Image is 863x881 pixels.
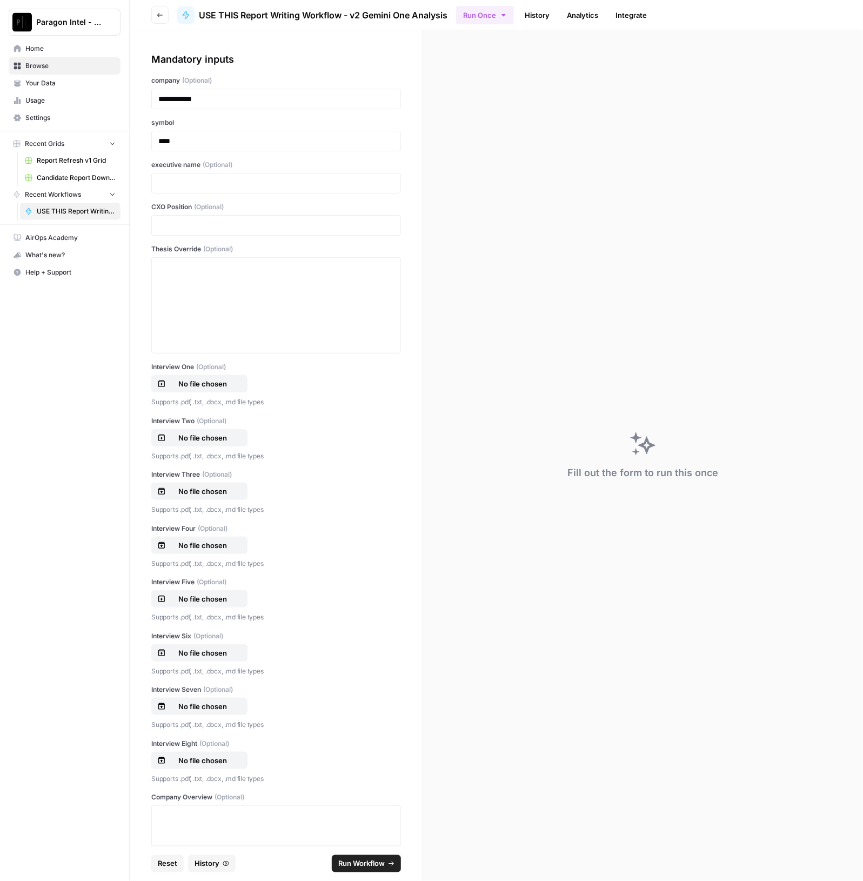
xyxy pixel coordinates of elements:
[151,612,401,623] p: Supports .pdf, .txt, .docx, .md file types
[20,169,121,186] a: Candidate Report Download Sheet
[198,524,228,533] span: (Optional)
[203,685,233,695] span: (Optional)
[25,96,116,105] span: Usage
[25,139,64,149] span: Recent Grids
[151,375,247,392] button: No file chosen
[151,244,401,254] label: Thesis Override
[9,229,121,246] a: AirOps Academy
[196,362,226,372] span: (Optional)
[168,432,237,443] p: No file chosen
[193,631,223,641] span: (Optional)
[20,203,121,220] a: USE THIS Report Writing Workflow - v2 Gemini One Analysis
[9,109,121,126] a: Settings
[199,739,229,749] span: (Optional)
[25,113,116,123] span: Settings
[203,244,233,254] span: (Optional)
[151,429,247,446] button: No file chosen
[567,465,718,480] div: Fill out the form to run this once
[25,233,116,243] span: AirOps Academy
[151,537,247,554] button: No file chosen
[168,593,237,604] p: No file chosen
[151,590,247,608] button: No file chosen
[177,6,447,24] a: USE THIS Report Writing Workflow - v2 Gemini One Analysis
[215,792,244,802] span: (Optional)
[151,685,401,695] label: Interview Seven
[151,773,401,784] p: Supports .pdf, .txt, .docx, .md file types
[151,666,401,677] p: Supports .pdf, .txt, .docx, .md file types
[197,416,226,426] span: (Optional)
[151,470,401,479] label: Interview Three
[25,61,116,71] span: Browse
[9,9,121,36] button: Workspace: Paragon Intel - Bill / Ty / Colby R&D
[168,701,237,712] p: No file chosen
[9,186,121,203] button: Recent Workflows
[168,378,237,389] p: No file chosen
[9,92,121,109] a: Usage
[518,6,556,24] a: History
[609,6,653,24] a: Integrate
[151,577,401,587] label: Interview Five
[12,12,32,32] img: Paragon Intel - Bill / Ty / Colby R&D Logo
[168,486,237,497] p: No file chosen
[203,160,232,170] span: (Optional)
[151,362,401,372] label: Interview One
[151,698,247,715] button: No file chosen
[9,40,121,57] a: Home
[9,75,121,92] a: Your Data
[197,577,226,587] span: (Optional)
[25,190,81,199] span: Recent Workflows
[560,6,605,24] a: Analytics
[182,76,212,85] span: (Optional)
[151,631,401,641] label: Interview Six
[151,504,401,515] p: Supports .pdf, .txt, .docx, .md file types
[194,202,224,212] span: (Optional)
[168,540,237,551] p: No file chosen
[151,792,401,802] label: Company Overview
[151,524,401,533] label: Interview Four
[25,78,116,88] span: Your Data
[151,644,247,662] button: No file chosen
[25,268,116,277] span: Help + Support
[151,118,401,128] label: symbol
[151,855,184,872] button: Reset
[25,44,116,54] span: Home
[151,483,247,500] button: No file chosen
[195,858,219,869] span: History
[151,76,401,85] label: company
[338,858,385,869] span: Run Workflow
[9,264,121,281] button: Help + Support
[9,136,121,152] button: Recent Grids
[151,451,401,462] p: Supports .pdf, .txt, .docx, .md file types
[151,160,401,170] label: executive name
[151,558,401,569] p: Supports .pdf, .txt, .docx, .md file types
[9,246,121,264] button: What's new?
[151,416,401,426] label: Interview Two
[37,206,116,216] span: USE THIS Report Writing Workflow - v2 Gemini One Analysis
[37,156,116,165] span: Report Refresh v1 Grid
[37,173,116,183] span: Candidate Report Download Sheet
[332,855,401,872] button: Run Workflow
[20,152,121,169] a: Report Refresh v1 Grid
[456,6,514,24] button: Run Once
[168,755,237,766] p: No file chosen
[36,17,102,28] span: Paragon Intel - Bill / Ty / [PERSON_NAME] R&D
[202,470,232,479] span: (Optional)
[168,648,237,658] p: No file chosen
[151,752,247,769] button: No file chosen
[9,57,121,75] a: Browse
[9,247,120,263] div: What's new?
[199,9,447,22] span: USE THIS Report Writing Workflow - v2 Gemini One Analysis
[151,397,401,408] p: Supports .pdf, .txt, .docx, .md file types
[151,719,401,730] p: Supports .pdf, .txt, .docx, .md file types
[188,855,236,872] button: History
[151,202,401,212] label: CXO Position
[151,52,401,67] div: Mandatory inputs
[151,739,401,749] label: Interview Eight
[158,858,177,869] span: Reset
